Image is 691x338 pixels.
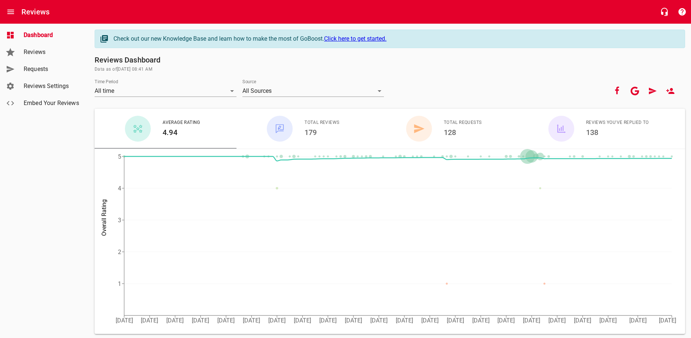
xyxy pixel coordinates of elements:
tspan: Overall Rating [101,199,108,236]
span: Embed Your Reviews [24,99,80,108]
tspan: 5 [118,153,121,160]
tspan: [DATE] [268,317,286,324]
tspan: [DATE] [574,317,591,324]
span: Requests [24,65,80,74]
label: Source [242,80,256,84]
tspan: [DATE] [447,317,464,324]
tspan: [DATE] [243,317,260,324]
button: Support Portal [673,3,691,21]
span: Total Requests [444,119,482,126]
tspan: [DATE] [294,317,311,324]
h6: 128 [444,126,482,138]
tspan: 3 [118,217,121,224]
h6: 179 [304,126,339,138]
div: Check out our new Knowledge Base and learn how to make the most of GoBoost. [113,34,677,43]
button: Your google account is connected [626,82,644,100]
a: Click here to get started. [324,35,387,42]
label: Time Period [95,80,118,84]
button: Open drawer [2,3,20,21]
h6: 138 [586,126,649,138]
tspan: 4 [118,185,121,192]
tspan: [DATE] [659,317,676,324]
tspan: [DATE] [497,317,515,324]
tspan: [DATE] [345,317,362,324]
a: Request Review [644,82,661,100]
button: Live Chat [656,3,673,21]
tspan: 2 [118,249,121,256]
span: Dashboard [24,31,80,40]
tspan: [DATE] [116,317,133,324]
tspan: [DATE] [396,317,413,324]
span: Total Reviews [304,119,339,126]
div: All Sources [242,85,384,97]
tspan: [DATE] [192,317,209,324]
tspan: 1 [118,280,121,287]
tspan: [DATE] [421,317,439,324]
tspan: [DATE] [523,317,540,324]
tspan: [DATE] [370,317,388,324]
tspan: [DATE] [599,317,617,324]
div: All time [95,85,236,97]
h6: Reviews Dashboard [95,54,685,66]
tspan: [DATE] [166,317,184,324]
tspan: [DATE] [217,317,235,324]
h6: 4.94 [163,126,200,138]
tspan: [DATE] [319,317,337,324]
span: Reviews Settings [24,82,80,91]
h6: Reviews [21,6,50,18]
button: Your Facebook account is connected [608,82,626,100]
a: New User [661,82,679,100]
span: Data as of [DATE] 08:41 AM [95,66,685,73]
span: Reviews [24,48,80,57]
tspan: [DATE] [472,317,490,324]
tspan: [DATE] [141,317,158,324]
span: Average Rating [163,119,200,126]
span: Reviews You've Replied To [586,119,649,126]
tspan: [DATE] [629,317,647,324]
tspan: [DATE] [548,317,566,324]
